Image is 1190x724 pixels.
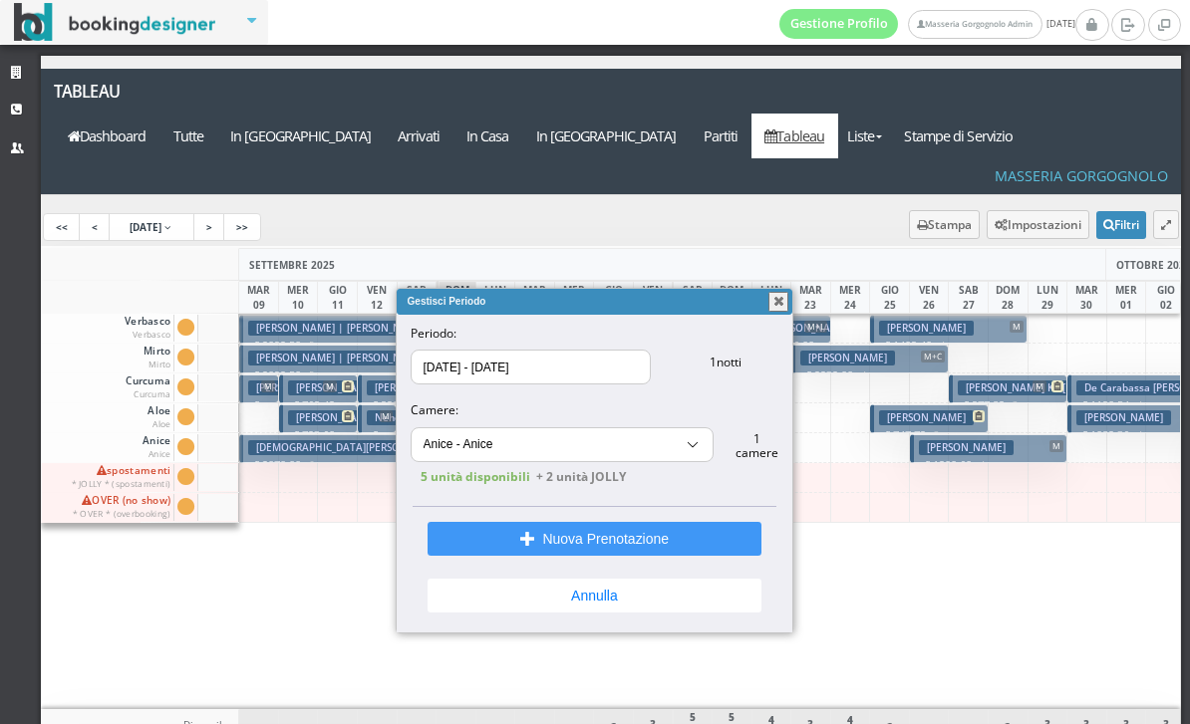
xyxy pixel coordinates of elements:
a: Gestione Profilo [779,9,899,39]
small: 5 notti [301,340,335,353]
button: [PERSON_NAME] M € 1409.40 4 notti [870,315,1028,344]
button: Impostazioni [987,210,1089,239]
span: Gestisci Periodo [408,295,744,309]
div: MER 24 [830,281,871,314]
span: M [1010,321,1024,333]
img: BookingDesigner.com [14,3,216,42]
button: [PERSON_NAME] | Klosterkamp [PERSON_NAME] € 920.70 3 notti [358,374,475,403]
div: Camere: [411,403,726,417]
span: 1 [710,354,717,370]
h3: [PERSON_NAME] Ka [PERSON_NAME] [958,380,1149,395]
small: Aloe [152,418,170,429]
div: VEN 19 [633,281,674,314]
a: Masseria Gorgognolo Admin [908,10,1041,39]
div: MAR 23 [790,281,831,314]
button: Annulla [428,579,762,612]
span: SETTEMBRE 2025 [249,258,335,272]
a: Tableau [751,114,838,158]
div: notti [663,327,789,369]
div: LUN 22 [751,281,792,314]
a: Tableau [41,69,247,114]
button: Filtri [1096,211,1146,239]
a: > [193,213,225,241]
div: DOM 21 [712,281,752,314]
button: [PERSON_NAME] M+C € 2232.00 4 notti [791,345,949,373]
div: GIO 11 [317,281,358,314]
a: Stampe di Servizio [891,114,1027,158]
span: M+C [921,351,945,362]
div: GIO 18 [593,281,634,314]
h3: [PERSON_NAME] | [PERSON_NAME] [288,380,473,395]
div: MAR 16 [514,281,555,314]
a: In [GEOGRAPHIC_DATA] [522,114,690,158]
h3: [PERSON_NAME] [800,351,895,365]
button: [PERSON_NAME] | [PERSON_NAME] M € 2092.50 5 notti [239,315,436,344]
div: MER 10 [278,281,319,314]
span: M [380,410,394,422]
p: € 769.42 [288,397,352,428]
a: Arrivati [385,114,453,158]
span: Verbasco [122,315,173,342]
div: GIO 02 [1145,281,1186,314]
small: 3 notti [926,429,960,442]
button: [PERSON_NAME] | [PERSON_NAME] € 2092.50 5 notti [239,345,436,373]
a: In [GEOGRAPHIC_DATA] [217,114,385,158]
small: 5 notti [301,369,335,382]
div: MAR 30 [1066,281,1107,314]
div: DOM 14 [439,281,476,314]
div: SAB 27 [948,281,989,314]
div: LUN 29 [1028,281,1068,314]
span: M [1049,440,1063,452]
small: 3 notti [1005,399,1039,412]
a: Dashboard [54,114,159,158]
p: € 716.10 [248,397,272,460]
button: [PERSON_NAME] M € 1200.60 4 notti [910,434,1067,463]
div: DOM 28 [988,281,1029,314]
span: [DATE] [130,220,161,234]
h3: [PERSON_NAME] [1076,410,1171,425]
p: € 2070.00 [248,457,469,473]
div: VEN 12 [357,281,398,314]
b: 5 unità disponibili [421,468,626,485]
h3: [PERSON_NAME] [919,440,1014,455]
a: < [79,213,111,241]
button: [PERSON_NAME] € 723.60 2 notti [279,404,358,433]
p: € 1409.40 [879,338,1022,354]
button: Stampa [909,210,980,239]
span: M [1033,380,1046,392]
div: MER 01 [1106,281,1147,314]
a: >> [223,213,261,241]
h3: [DEMOGRAPHIC_DATA][PERSON_NAME] | [PERSON_NAME] [248,440,543,455]
span: Anice [140,434,173,461]
p: € 920.70 [367,397,469,413]
a: Tutte [159,114,217,158]
a: Partiti [690,114,751,158]
button: [PERSON_NAME] M € 716.10 [239,374,278,403]
div: VEN 26 [909,281,950,314]
h3: Nehorayoff [PERSON_NAME] | [PERSON_NAME] [PERSON_NAME] [367,410,691,425]
a: << [43,213,81,241]
small: Curcuma [134,388,170,399]
p: € 2092.50 [248,338,430,354]
span: M [323,380,337,392]
h3: [PERSON_NAME] [288,410,383,425]
a: In Casa [452,114,522,158]
span: Aloe [145,404,173,431]
div: MER 17 [554,281,595,314]
div: camere [726,403,788,461]
p: € 2232.00 [800,367,943,383]
span: spostamenti [69,464,174,491]
small: * JOLLY * (spostamenti) [72,478,171,489]
span: + 2 unità JOLLY [536,468,626,485]
span: M+L [804,321,827,333]
span: [DATE] [779,9,1075,39]
div: SAB 20 [673,281,714,314]
h3: [PERSON_NAME] | [PERSON_NAME] [248,351,434,365]
small: 4 notti [972,459,1006,472]
small: Mirto [149,359,171,369]
button: [PERSON_NAME] Ka [PERSON_NAME] M € 977.82 3 notti [949,374,1066,403]
button: Nuova Prenotazione [428,522,762,556]
div: LUN 15 [475,281,516,314]
div: MAR 09 [238,281,279,314]
a: Liste [838,114,891,158]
